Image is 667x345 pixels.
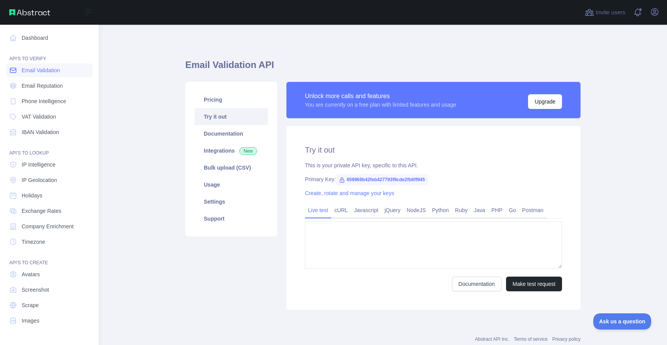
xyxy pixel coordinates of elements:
span: Scrape [22,301,39,309]
span: 659969b42feb427793f9cde2fb6ff945 [336,174,428,185]
span: Holidays [22,192,42,199]
a: Usage [195,176,268,193]
button: Make test request [506,277,562,291]
a: Screenshot [6,283,93,297]
a: VAT Validation [6,110,93,124]
span: Screenshot [22,286,49,294]
span: IBAN Validation [22,128,59,136]
div: Unlock more calls and features [305,92,456,101]
a: Support [195,210,268,227]
span: Images [22,317,39,325]
a: cURL [331,204,351,216]
a: Exchange Rates [6,204,93,218]
a: Email Validation [6,63,93,77]
a: Try it out [195,108,268,125]
h2: Try it out [305,144,562,155]
div: API'S TO CREATE [6,250,93,266]
span: Timezone [22,238,45,246]
a: Live test [305,204,331,216]
a: Email Reputation [6,79,93,93]
iframe: Toggle Customer Support [593,313,652,330]
a: IP Intelligence [6,158,93,172]
a: jQuery [381,204,403,216]
a: Ruby [452,204,471,216]
a: Images [6,314,93,328]
div: API'S TO LOOKUP [6,141,93,156]
button: Upgrade [528,94,562,109]
a: PHP [488,204,506,216]
a: NodeJS [403,204,429,216]
img: Abstract API [9,9,50,15]
a: Avatars [6,267,93,281]
a: Integrations New [195,142,268,159]
span: Phone Intelligence [22,97,66,105]
span: IP Intelligence [22,161,56,168]
a: Phone Intelligence [6,94,93,108]
a: Privacy policy [552,337,581,342]
a: Settings [195,193,268,210]
a: Terms of service [514,337,547,342]
a: Java [471,204,489,216]
div: API'S TO VERIFY [6,46,93,62]
a: Documentation [195,125,268,142]
a: Postman [519,204,547,216]
span: Invite users [596,8,625,17]
span: IP Geolocation [22,176,57,184]
a: Documentation [452,277,501,291]
a: Python [429,204,452,216]
div: This is your private API key, specific to this API. [305,161,562,169]
a: Scrape [6,298,93,312]
a: Abstract API Inc. [475,337,510,342]
a: IP Geolocation [6,173,93,187]
span: Email Validation [22,66,60,74]
a: Go [506,204,519,216]
span: Exchange Rates [22,207,61,215]
h1: Email Validation API [185,59,581,77]
span: Email Reputation [22,82,63,90]
a: IBAN Validation [6,125,93,139]
div: You are currently on a free plan with limited features and usage [305,101,456,109]
a: Bulk upload (CSV) [195,159,268,176]
span: Avatars [22,270,40,278]
a: Holidays [6,189,93,202]
a: Company Enrichment [6,219,93,233]
a: Javascript [351,204,381,216]
span: VAT Validation [22,113,56,121]
a: Pricing [195,91,268,108]
button: Invite users [583,6,627,19]
span: Company Enrichment [22,223,74,230]
a: Timezone [6,235,93,249]
a: Dashboard [6,31,93,45]
span: New [239,147,257,155]
div: Primary Key: [305,175,562,183]
a: Create, rotate and manage your keys [305,190,394,196]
